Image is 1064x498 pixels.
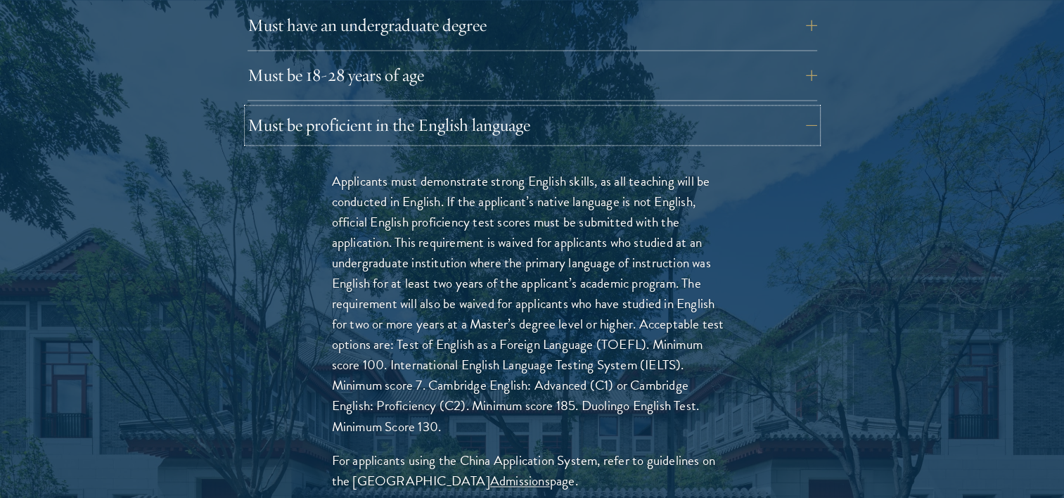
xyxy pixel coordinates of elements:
a: Admissions [490,471,550,491]
button: Must be proficient in the English language [248,108,817,142]
button: Must have an undergraduate degree [248,8,817,42]
p: Applicants must demonstrate strong English skills, as all teaching will be conducted in English. ... [332,171,733,437]
p: For applicants using the China Application System, refer to guidelines on the [GEOGRAPHIC_DATA] p... [332,450,733,491]
button: Must be 18-28 years of age [248,58,817,92]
